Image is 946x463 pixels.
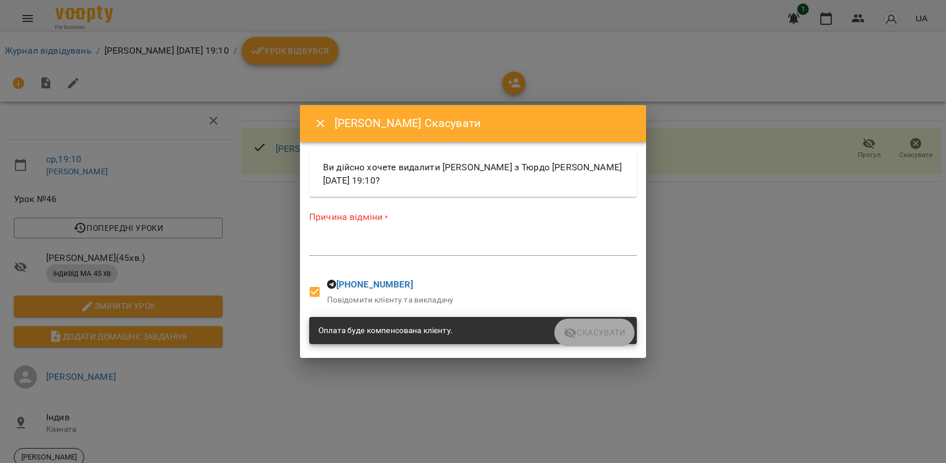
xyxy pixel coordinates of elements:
[327,294,454,306] p: Повідомити клієнту та викладачу
[309,211,637,224] label: Причина відміни
[335,114,632,132] h6: [PERSON_NAME] Скасувати
[309,151,637,197] div: Ви дійсно хочете видалити [PERSON_NAME] з Тюрдо [PERSON_NAME] [DATE] 19:10?
[318,320,453,341] div: Оплата буде компенсована клієнту.
[307,110,335,137] button: Close
[336,279,413,290] a: [PHONE_NUMBER]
